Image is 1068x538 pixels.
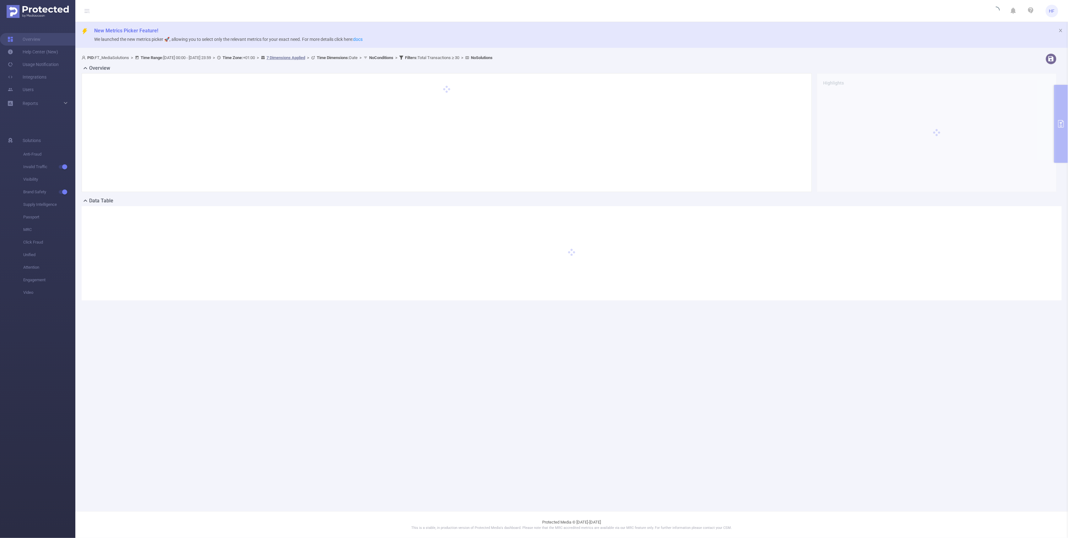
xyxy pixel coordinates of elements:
[369,55,393,60] b: No Conditions
[353,37,363,42] a: docs
[8,58,59,71] a: Usage Notification
[94,37,363,42] span: We launched the new metrics picker 🚀, allowing you to select only the relevant metrics for your e...
[8,83,34,96] a: Users
[255,55,261,60] span: >
[23,236,75,249] span: Click Fraud
[82,56,87,60] i: icon: user
[23,261,75,274] span: Attention
[91,525,1052,531] p: This is a stable, in production version of Protected Media's dashboard. Please note that the MRC ...
[8,71,46,83] a: Integrations
[82,55,493,60] span: FT_MediaSolutions [DATE] 00:00 - [DATE] 23:59 +01:00
[75,511,1068,538] footer: Protected Media © [DATE]-[DATE]
[8,46,58,58] a: Help Center (New)
[8,33,40,46] a: Overview
[405,55,459,60] span: Total Transactions ≥ 30
[23,286,75,299] span: Video
[23,134,41,147] span: Solutions
[7,5,69,18] img: Protected Media
[1059,27,1063,34] button: icon: close
[23,148,75,161] span: Anti-Fraud
[23,249,75,261] span: Unified
[393,55,399,60] span: >
[358,55,364,60] span: >
[23,223,75,236] span: MRC
[471,55,493,60] b: No Solutions
[23,97,38,110] a: Reports
[94,28,158,34] span: New Metrics Picker Feature!
[305,55,311,60] span: >
[459,55,465,60] span: >
[317,55,358,60] span: Date
[267,55,305,60] u: 7 Dimensions Applied
[1049,5,1055,17] span: HF
[89,197,113,205] h2: Data Table
[23,186,75,198] span: Brand Safety
[992,7,1000,15] i: icon: loading
[87,55,95,60] b: PID:
[405,55,418,60] b: Filters :
[141,55,163,60] b: Time Range:
[211,55,217,60] span: >
[1059,28,1063,33] i: icon: close
[23,274,75,286] span: Engagement
[23,161,75,173] span: Invalid Traffic
[23,198,75,211] span: Supply Intelligence
[317,55,349,60] b: Time Dimensions :
[129,55,135,60] span: >
[23,173,75,186] span: Visibility
[23,101,38,106] span: Reports
[223,55,243,60] b: Time Zone:
[23,211,75,223] span: Passport
[89,64,110,72] h2: Overview
[82,28,88,35] i: icon: thunderbolt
